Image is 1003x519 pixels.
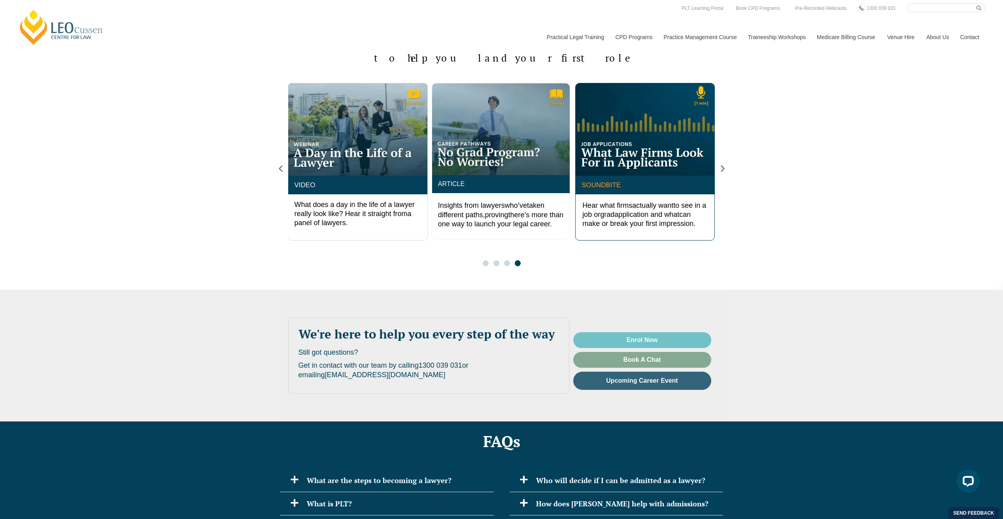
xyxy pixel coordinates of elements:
[483,260,489,266] span: Go to slide 1
[742,20,811,54] a: Traineeship Workshops
[582,181,621,189] a: SOUNDBITE
[541,20,610,54] a: Practical Legal Training
[680,4,725,13] a: PLT Learning Portal
[658,20,742,54] a: Practice Management Course
[307,475,488,486] h2: What are the steps to becoming a lawyer?
[881,20,920,54] a: Venue Hire
[600,211,614,218] span: grad
[276,164,285,173] div: Previous slide
[298,328,559,340] h2: We're here to help you every step of the way
[432,83,571,241] div: 1 / 4
[419,361,462,369] a: 1300 039 031
[18,9,105,46] a: [PERSON_NAME] Centre for Law
[298,361,559,380] p: Get in contact with our team by calling or emailing
[505,201,527,209] span: who’ve
[614,211,679,218] span: application and what
[573,352,711,368] a: Book A Chat
[325,371,446,379] a: [EMAIL_ADDRESS][DOMAIN_NAME]
[485,211,508,219] span: proving
[626,337,657,343] span: Enrol Now
[632,201,673,209] span: actually want
[734,4,782,13] a: Book CPD Programs
[294,181,315,189] a: VIDEO
[307,498,488,509] h2: What is PLT?
[276,433,727,449] h2: FAQs
[294,201,414,218] span: What does a day in the life of a lawyer really look like? Hear it straight from
[793,4,849,13] a: Pre-Recorded Webcasts
[867,6,895,11] span: 1300 039 031
[718,164,727,173] div: Next slide
[950,466,983,499] iframe: LiveChat chat widget
[582,201,632,209] span: Hear what firms
[493,260,499,266] span: Go to slide 2
[515,260,521,266] span: Go to slide 4
[298,348,559,357] p: Still got questions?
[811,20,881,54] a: Medicare Billing Course
[573,372,711,390] a: Upcoming Career Event
[536,498,717,509] h2: How does [PERSON_NAME] help with admissions?
[288,83,715,266] div: Carousel
[504,260,510,266] span: Go to slide 3
[865,4,897,13] a: 1300 039 031
[438,181,465,187] a: ARTICLE
[954,20,985,54] a: Contact
[288,83,427,241] div: 4 / 4
[623,357,661,363] span: Book A Chat
[438,201,505,209] span: Insights from lawyers
[920,20,954,54] a: About Us
[582,201,706,218] span: to see in a job or
[536,475,717,486] h2: Who will decide if I can be admitted as a lawyer?
[438,201,544,218] span: taken different paths,
[573,332,711,348] a: Enrol Now
[575,83,715,241] div: 2 / 4
[609,20,657,54] a: CPD Programs
[606,378,678,384] span: Upcoming Career Event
